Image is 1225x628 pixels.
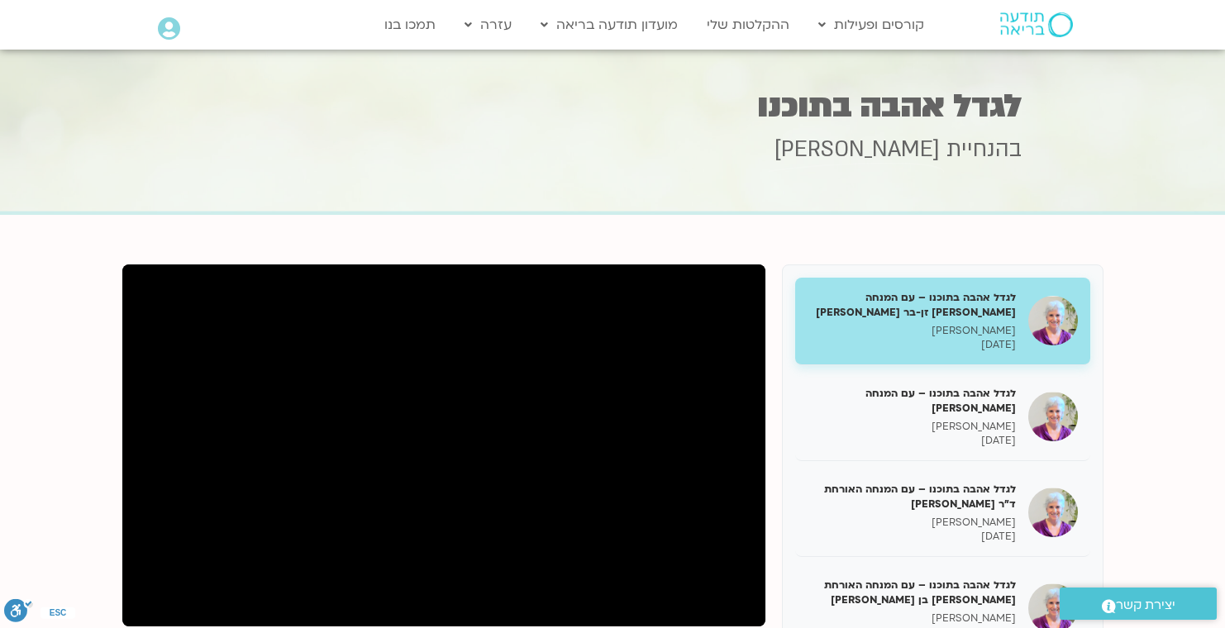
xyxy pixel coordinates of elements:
[946,135,1022,164] span: בהנחיית
[808,434,1016,448] p: [DATE]
[1028,392,1078,441] img: לגדל אהבה בתוכנו – עם המנחה האורח ענבר בר קמה
[810,9,932,40] a: קורסים ופעילות
[808,578,1016,607] h5: לגדל אהבה בתוכנו – עם המנחה האורחת [PERSON_NAME] בן [PERSON_NAME]
[808,386,1016,416] h5: לגדל אהבה בתוכנו – עם המנחה [PERSON_NAME]
[808,420,1016,434] p: [PERSON_NAME]
[808,324,1016,338] p: [PERSON_NAME]
[808,290,1016,320] h5: לגדל אהבה בתוכנו – עם המנחה [PERSON_NAME] זן-בר [PERSON_NAME]
[1060,588,1217,620] a: יצירת קשר
[1028,488,1078,537] img: לגדל אהבה בתוכנו – עם המנחה האורחת ד"ר נועה אלבלדה
[808,338,1016,352] p: [DATE]
[698,9,798,40] a: ההקלטות שלי
[1116,594,1175,616] span: יצירת קשר
[808,516,1016,530] p: [PERSON_NAME]
[203,90,1022,122] h1: לגדל אהבה בתוכנו
[808,482,1016,511] h5: לגדל אהבה בתוכנו – עם המנחה האורחת ד"ר [PERSON_NAME]
[1028,296,1078,345] img: לגדל אהבה בתוכנו – עם המנחה האורחת צילה זן-בר צור
[456,9,520,40] a: עזרה
[532,9,686,40] a: מועדון תודעה בריאה
[808,530,1016,544] p: [DATE]
[376,9,444,40] a: תמכו בנו
[1000,12,1073,37] img: תודעה בריאה
[808,611,1016,626] p: [PERSON_NAME]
